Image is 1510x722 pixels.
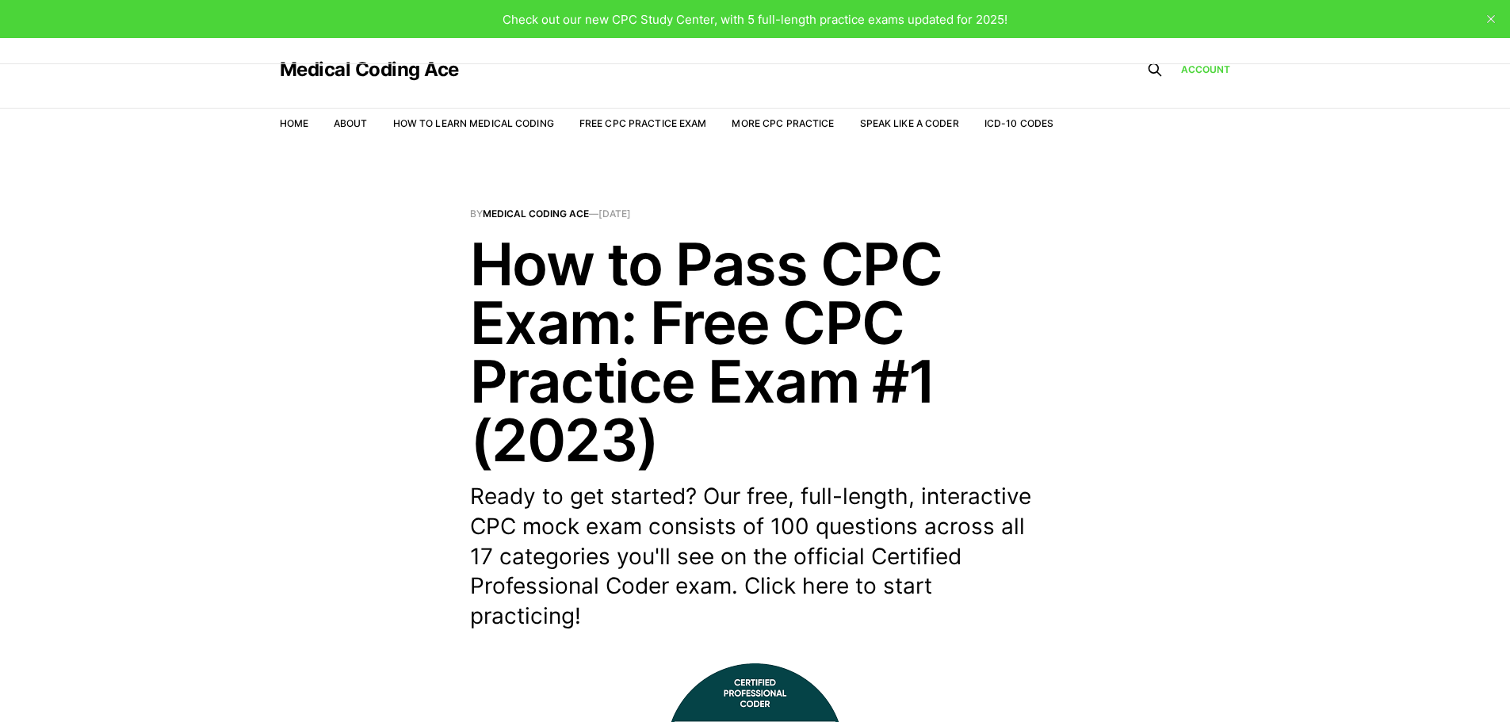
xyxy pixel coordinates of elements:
[334,117,368,129] a: About
[470,482,1041,632] p: Ready to get started? Our free, full-length, interactive CPC mock exam consists of 100 questions ...
[732,117,834,129] a: More CPC Practice
[470,209,1041,219] span: By —
[470,235,1041,469] h1: How to Pass CPC Exam: Free CPC Practice Exam #1 (2023)
[598,208,631,220] time: [DATE]
[483,208,589,220] a: Medical Coding Ace
[1181,62,1231,77] a: Account
[280,117,308,129] a: Home
[1478,6,1504,32] button: close
[280,60,459,79] a: Medical Coding Ace
[393,117,554,129] a: How to Learn Medical Coding
[503,12,1007,27] span: Check out our new CPC Study Center, with 5 full-length practice exams updated for 2025!
[860,117,959,129] a: Speak Like a Coder
[984,117,1053,129] a: ICD-10 Codes
[579,117,707,129] a: Free CPC Practice Exam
